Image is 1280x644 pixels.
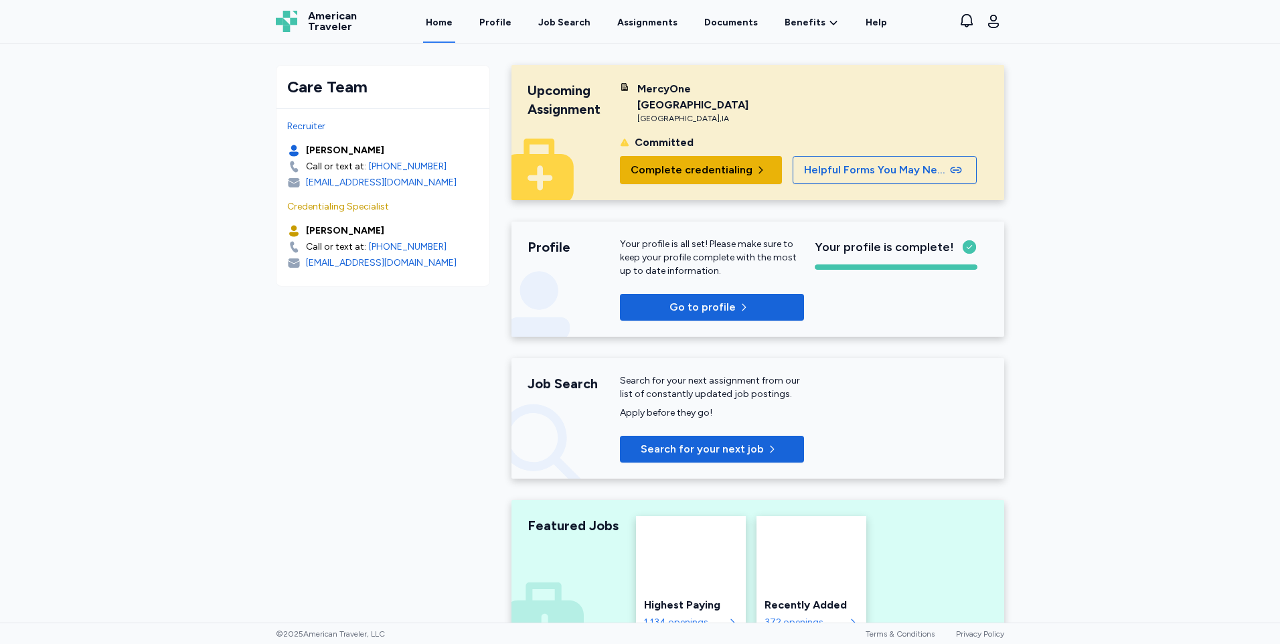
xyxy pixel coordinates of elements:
[620,406,804,420] div: Apply before they go!
[866,629,935,639] a: Terms & Conditions
[620,238,804,278] div: Your profile is all set! Please make sure to keep your profile complete with the most up to date ...
[369,160,447,173] a: [PHONE_NUMBER]
[306,144,384,157] div: [PERSON_NAME]
[306,224,384,238] div: [PERSON_NAME]
[620,374,804,401] div: Search for your next assignment from our list of constantly updated job postings.
[276,629,385,639] span: © 2025 American Traveler, LLC
[637,113,804,124] div: [GEOGRAPHIC_DATA] , IA
[644,597,738,613] div: Highest Paying
[287,120,479,133] div: Recruiter
[287,76,479,98] div: Care Team
[620,436,804,463] button: Search for your next job
[308,11,357,32] span: American Traveler
[635,135,694,151] div: Committed
[793,156,977,184] button: Helpful Forms You May Need
[538,16,590,29] div: Job Search
[306,240,366,254] div: Call or text at:
[637,81,804,113] div: MercyOne [GEOGRAPHIC_DATA]
[528,81,620,118] div: Upcoming Assignment
[636,516,746,589] img: Highest Paying
[644,616,724,629] div: 1,134 openings
[620,294,804,321] button: Go to profile
[641,441,764,457] span: Search for your next job
[276,11,297,32] img: Logo
[287,200,479,214] div: Credentialing Specialist
[756,516,866,589] img: Recently Added
[765,597,858,613] div: Recently Added
[956,629,1004,639] a: Privacy Policy
[369,240,447,254] a: [PHONE_NUMBER]
[636,516,746,637] a: Highest PayingHighest Paying1,134 openings
[669,299,736,315] span: Go to profile
[528,516,620,535] div: Featured Jobs
[785,16,825,29] span: Benefits
[528,374,620,393] div: Job Search
[423,1,455,43] a: Home
[756,516,866,637] a: Recently AddedRecently Added372 openings
[785,16,839,29] a: Benefits
[631,162,752,178] span: Complete credentialing
[306,256,457,270] div: [EMAIL_ADDRESS][DOMAIN_NAME]
[765,616,845,629] div: 372 openings
[815,238,954,256] span: Your profile is complete!
[306,176,457,189] div: [EMAIL_ADDRESS][DOMAIN_NAME]
[620,156,782,184] button: Complete credentialing
[804,162,947,178] span: Helpful Forms You May Need
[528,238,620,256] div: Profile
[306,160,366,173] div: Call or text at:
